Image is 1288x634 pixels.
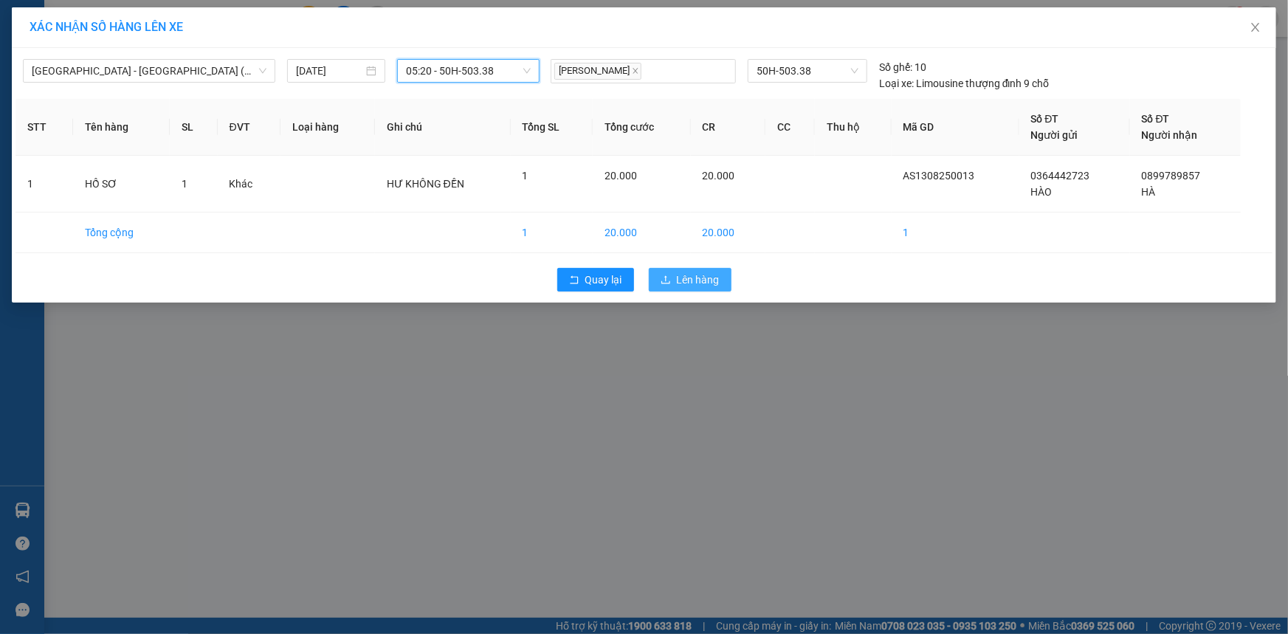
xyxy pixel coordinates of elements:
[1031,129,1078,141] span: Người gửi
[593,99,691,156] th: Tổng cước
[16,99,73,156] th: STT
[879,59,926,75] div: 10
[1250,21,1261,33] span: close
[1142,186,1156,198] span: HÀ
[879,59,912,75] span: Số ghế:
[1142,113,1170,125] span: Số ĐT
[892,99,1019,156] th: Mã GD
[765,99,815,156] th: CC
[1142,170,1201,182] span: 0899789857
[1142,129,1198,141] span: Người nhận
[691,99,766,156] th: CR
[649,268,731,292] button: uploadLên hàng
[32,60,266,82] span: Sài Gòn - Tây Ninh (DMC)
[218,99,281,156] th: ĐVT
[73,213,170,253] td: Tổng cộng
[280,99,374,156] th: Loại hàng
[569,275,579,286] span: rollback
[218,156,281,213] td: Khác
[879,75,914,92] span: Loại xe:
[632,67,639,75] span: close
[296,63,363,79] input: 14/08/2025
[903,170,975,182] span: AS1308250013
[661,275,671,286] span: upload
[73,99,170,156] th: Tên hàng
[605,170,637,182] span: 20.000
[73,156,170,213] td: HỒ SƠ
[406,60,531,82] span: 05:20 - 50H-503.38
[593,213,691,253] td: 20.000
[375,99,511,156] th: Ghi chú
[703,170,735,182] span: 20.000
[691,213,766,253] td: 20.000
[523,170,528,182] span: 1
[557,268,634,292] button: rollbackQuay lại
[1031,186,1053,198] span: HÀO
[892,213,1019,253] td: 1
[511,99,593,156] th: Tổng SL
[1235,7,1276,49] button: Close
[16,156,73,213] td: 1
[182,178,187,190] span: 1
[757,60,858,82] span: 50H-503.38
[170,99,217,156] th: SL
[879,75,1050,92] div: Limousine thượng đỉnh 9 chỗ
[1031,170,1090,182] span: 0364442723
[554,63,641,80] span: [PERSON_NAME]
[387,178,464,190] span: HƯ KHÔNG ĐỀN
[511,213,593,253] td: 1
[815,99,891,156] th: Thu hộ
[1031,113,1059,125] span: Số ĐT
[585,272,622,288] span: Quay lại
[677,272,720,288] span: Lên hàng
[30,20,183,34] span: XÁC NHẬN SỐ HÀNG LÊN XE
